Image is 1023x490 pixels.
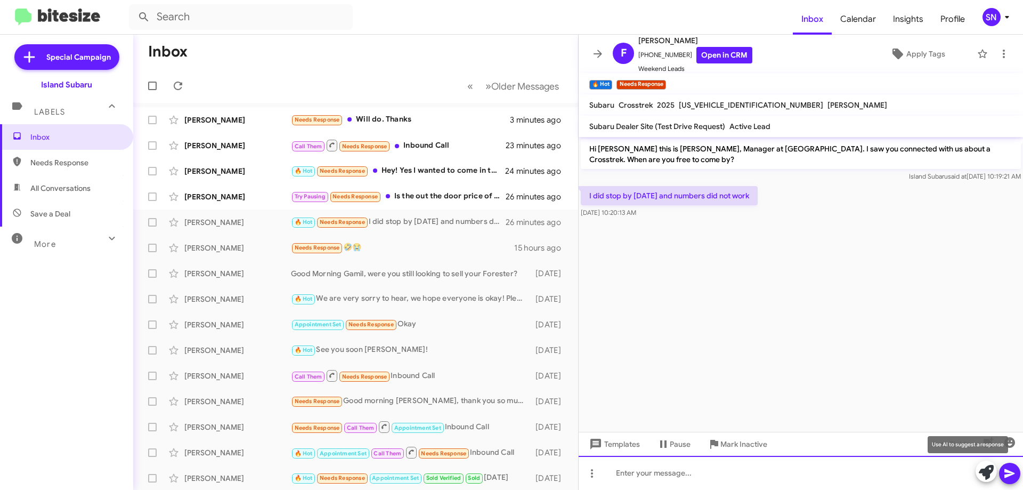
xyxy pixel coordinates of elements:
span: Needs Response [421,450,466,457]
span: Try Pausing [295,193,326,200]
div: Inbound Call [291,420,530,433]
div: Inbound Call [291,139,506,152]
span: Call Them [347,424,375,431]
div: [DATE] [530,371,570,381]
span: [PHONE_NUMBER] [638,47,752,63]
div: 23 minutes ago [506,140,570,151]
div: [PERSON_NAME] [184,396,291,407]
div: [PERSON_NAME] [184,115,291,125]
div: Is the out the door price of 18,587.20 accurate ? [291,190,506,203]
span: Appointment Set [320,450,367,457]
span: » [485,79,491,93]
div: Will do. Thanks [291,114,510,126]
div: 3 minutes ago [510,115,570,125]
div: [DATE] [530,422,570,432]
span: 🔥 Hot [295,450,313,457]
div: [DATE] [291,472,530,484]
div: Inbound Call [291,369,530,382]
small: Needs Response [616,80,665,90]
span: 🔥 Hot [295,219,313,226]
div: Good Morning Gamil, were you still looking to sell your Forester? [291,268,530,279]
span: Needs Response [320,219,365,226]
span: Island Subaru [DATE] 10:19:21 AM [909,172,1021,180]
div: Hey! Yes I wanted to come in to test drive the crosstrek. Could I come in [DATE] afternoon? What ... [291,165,506,177]
div: [DATE] [530,396,570,407]
span: Subaru Dealer Site (Test Drive Request) [589,122,725,131]
div: [PERSON_NAME] [184,422,291,432]
div: 15 hours ago [514,243,570,253]
div: 24 minutes ago [506,166,570,176]
div: See you soon [PERSON_NAME]! [291,344,530,356]
span: Labels [34,107,65,117]
p: Hi [PERSON_NAME] this is [PERSON_NAME], Manager at [GEOGRAPHIC_DATA]. I saw you connected with us... [581,139,1021,169]
div: I did stop by [DATE] and numbers did not work [291,216,506,228]
span: Appointment Set [295,321,342,328]
a: Special Campaign [14,44,119,70]
div: SN [983,8,1001,26]
span: Needs Response [320,167,365,174]
p: I did stop by [DATE] and numbers did not work [581,186,758,205]
a: Profile [932,4,973,35]
a: Calendar [832,4,884,35]
div: [PERSON_NAME] [184,294,291,304]
span: « [467,79,473,93]
div: [PERSON_NAME] [184,319,291,330]
span: Needs Response [320,475,365,481]
input: Search [129,4,353,30]
div: [DATE] [530,473,570,484]
span: Appointment Set [394,424,441,431]
div: [DATE] [530,319,570,330]
span: Needs Response [295,424,340,431]
span: Pause [670,435,691,454]
span: Needs Response [295,244,340,251]
button: Mark Inactive [699,435,776,454]
div: 26 minutes ago [506,217,570,228]
div: 🤣😭 [291,242,514,254]
span: Special Campaign [46,52,111,62]
span: Needs Response [342,143,387,150]
button: Pause [648,435,699,454]
a: Insights [884,4,932,35]
div: [PERSON_NAME] [184,473,291,484]
div: Okay [291,318,530,331]
span: [PERSON_NAME] [638,34,752,47]
span: said at [948,172,967,180]
div: Island Subaru [41,79,92,90]
nav: Page navigation example [461,75,565,97]
span: All Conversations [30,183,91,194]
button: Next [479,75,565,97]
small: 🔥 Hot [589,80,612,90]
span: Mark Inactive [720,435,767,454]
div: [PERSON_NAME] [184,345,291,356]
span: [US_VEHICLE_IDENTIFICATION_NUMBER] [679,100,823,110]
div: [PERSON_NAME] [184,371,291,381]
div: [PERSON_NAME] [184,140,291,151]
div: Good morning [PERSON_NAME], thank you so much for asking! But I think I contacted Victory Subaru,... [291,395,530,407]
div: [PERSON_NAME] [184,191,291,202]
span: Save a Deal [30,208,70,219]
a: Inbox [793,4,832,35]
span: Needs Response [295,398,340,405]
div: [DATE] [530,294,570,304]
div: [DATE] [530,447,570,458]
span: 🔥 Hot [295,167,313,174]
span: Weekend Leads [638,63,752,74]
span: Sold Verified [426,475,461,481]
span: Needs Response [342,373,387,380]
span: F [621,45,627,62]
span: Call Them [295,143,322,150]
span: Needs Response [30,157,121,168]
span: Subaru [589,100,614,110]
div: Inbound Call [291,446,530,459]
a: Open in CRM [696,47,752,63]
button: SN [973,8,1011,26]
h1: Inbox [148,43,188,60]
span: Apply Tags [906,44,945,63]
span: Older Messages [491,81,559,92]
span: Sold [468,475,480,481]
span: Appointment Set [372,475,419,481]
